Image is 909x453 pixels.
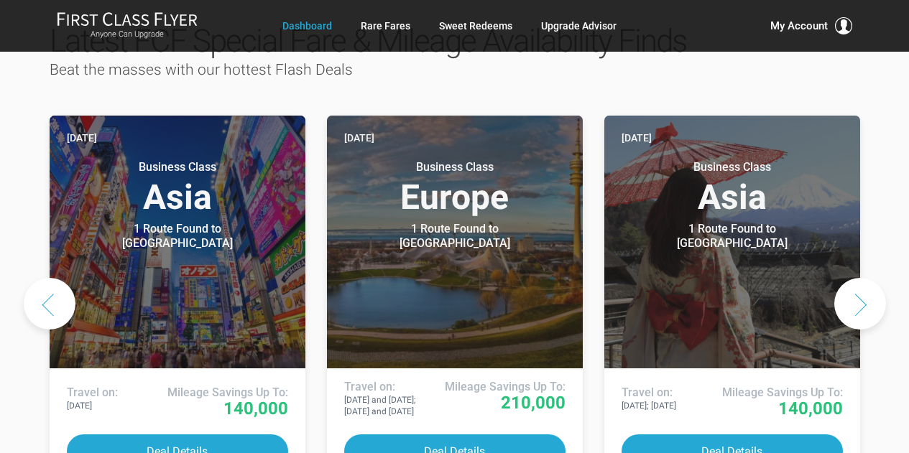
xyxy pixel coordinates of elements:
[50,61,353,78] span: Beat the masses with our hottest Flash Deals
[361,13,410,39] a: Rare Fares
[365,222,545,251] div: 1 Route Found to [GEOGRAPHIC_DATA]
[541,13,617,39] a: Upgrade Advisor
[67,160,288,215] h3: Asia
[57,11,198,27] img: First Class Flyer
[282,13,332,39] a: Dashboard
[57,29,198,39] small: Anyone Can Upgrade
[770,17,828,34] span: My Account
[834,278,886,330] button: Next slide
[24,278,75,330] button: Previous slide
[88,160,267,174] small: Business Class
[344,160,566,215] h3: Europe
[622,130,652,146] time: [DATE]
[770,17,852,34] button: My Account
[642,222,822,251] div: 1 Route Found to [GEOGRAPHIC_DATA]
[344,130,374,146] time: [DATE]
[88,222,267,251] div: 1 Route Found to [GEOGRAPHIC_DATA]
[439,13,512,39] a: Sweet Redeems
[622,160,843,215] h3: Asia
[67,130,97,146] time: [DATE]
[365,160,545,174] small: Business Class
[642,160,822,174] small: Business Class
[57,11,198,40] a: First Class FlyerAnyone Can Upgrade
